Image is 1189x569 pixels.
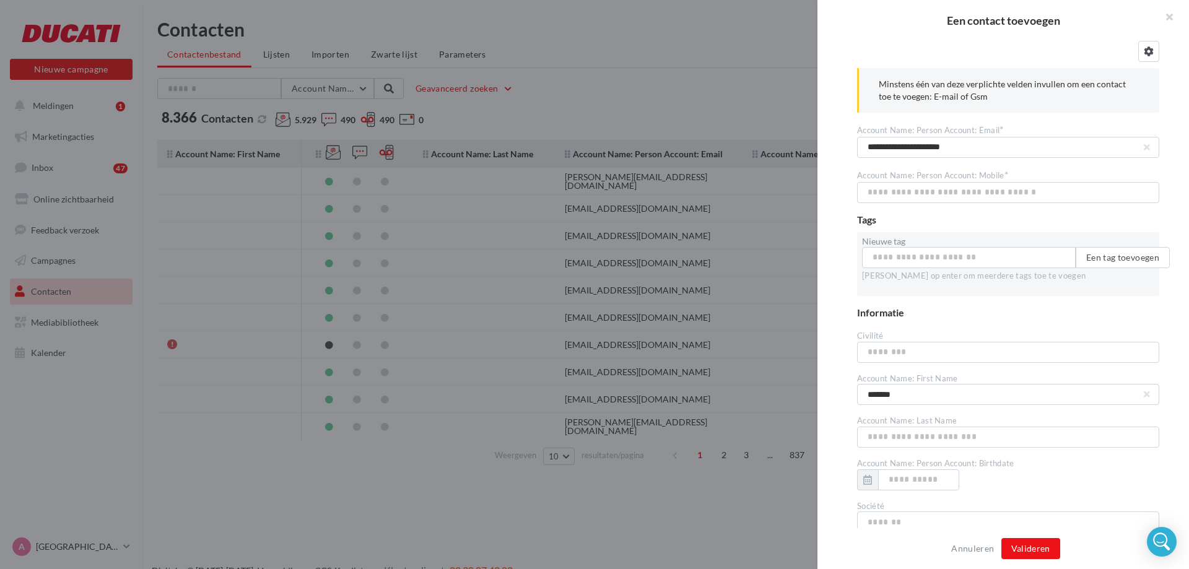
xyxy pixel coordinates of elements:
[837,15,1169,26] h2: Een contact toevoegen
[1147,527,1177,557] div: Open Intercom Messenger
[946,541,999,556] button: Annuleren
[1076,247,1170,268] button: Een tag toevoegen
[857,458,1159,469] div: Account Name: Person Account: Birthdate
[857,330,1159,342] div: Civilité
[862,237,1154,246] label: Nieuwe tag
[1001,538,1060,559] button: Valideren
[857,500,1159,512] div: Société
[857,213,1159,227] div: Tags
[857,415,1159,427] div: Account Name: Last Name
[862,268,1154,282] div: [PERSON_NAME] op enter om meerdere tags toe te voegen
[857,123,1159,137] div: Account Name: Person Account: Email
[857,168,1159,182] div: Account Name: Person Account: Mobile
[857,306,1159,320] div: Informatie
[879,78,1139,103] p: Minstens één van deze verplichte velden invullen om een contact toe te voegen: E-mail of Gsm
[857,373,1159,384] div: Account Name: First Name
